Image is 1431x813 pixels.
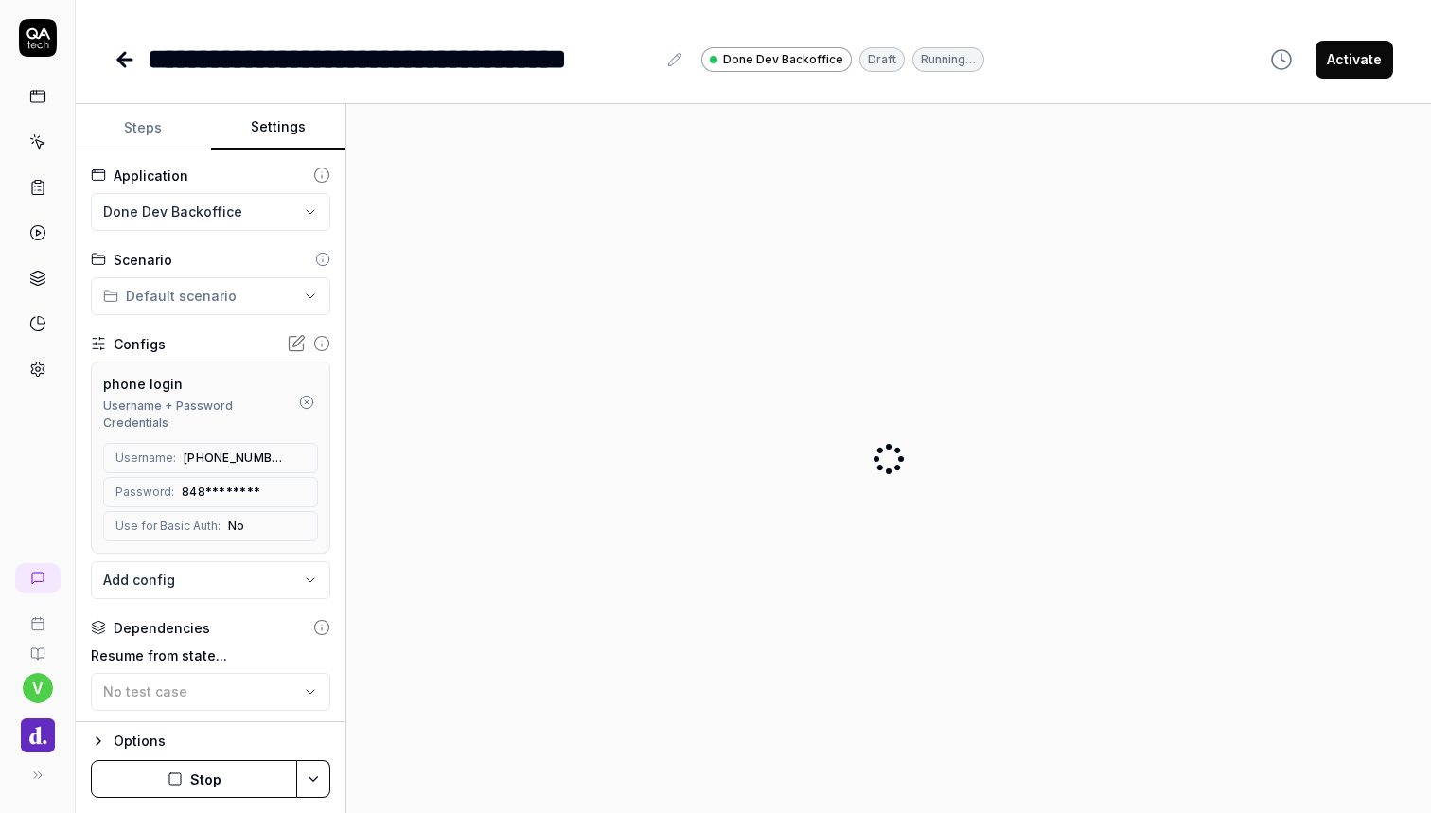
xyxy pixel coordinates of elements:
div: phone login [103,374,295,394]
span: No test case [103,683,187,699]
div: Options [114,730,330,752]
img: Done Logo [21,718,55,752]
div: Default scenario [103,286,237,306]
a: Done Dev Backoffice [701,46,852,72]
button: Activate [1316,41,1393,79]
div: Running… [912,47,984,72]
div: Dependencies [114,618,210,638]
div: Draft [859,47,905,72]
span: No [228,518,245,535]
a: New conversation [15,563,61,593]
div: Application [114,166,188,186]
span: Use for Basic Auth: [115,518,221,535]
a: Book a call with us [8,601,67,631]
span: Password: [115,484,174,501]
button: View version history [1259,41,1304,79]
button: Done Dev Backoffice [91,193,330,231]
button: No test case [91,673,330,711]
button: Default scenario [91,277,330,315]
span: Username: [115,450,176,467]
a: Documentation [8,631,67,662]
div: Username + Password Credentials [103,398,295,432]
div: Scenario [114,250,172,270]
button: Settings [211,105,346,150]
button: Stop [91,760,297,798]
span: Done Dev Backoffice [103,202,242,221]
label: Resume from state... [91,645,330,665]
button: v [23,673,53,703]
button: Steps [76,105,211,150]
span: [PHONE_NUMBER] [184,450,283,467]
button: Done Logo [8,703,67,756]
span: Done Dev Backoffice [723,51,843,68]
div: Configs [114,334,166,354]
button: Options [91,730,330,752]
